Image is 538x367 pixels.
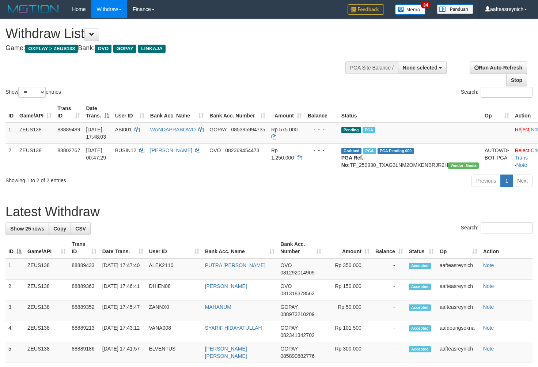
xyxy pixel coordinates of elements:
[308,147,336,154] div: - - -
[308,126,336,133] div: - - -
[483,325,494,331] a: Note
[5,258,24,280] td: 1
[231,127,265,132] span: Copy 085395994735 to clipboard
[515,147,530,153] a: Reject
[146,321,202,342] td: VANA008
[483,262,494,268] a: Note
[16,123,54,144] td: ZEUS138
[280,311,314,317] span: Copy 088973210209 to clipboard
[205,304,231,310] a: MAHANUM
[115,147,136,153] span: BUSIN12
[5,174,219,184] div: Showing 1 to 2 of 2 entries
[483,283,494,289] a: Note
[83,102,112,123] th: Date Trans.: activate to sort column descending
[86,127,106,140] span: [DATE] 17:48:03
[437,258,480,280] td: aafteasreynich
[24,280,69,300] td: ZEUS138
[280,325,298,331] span: GOPAY
[99,237,146,258] th: Date Trans.: activate to sort column ascending
[324,342,372,363] td: Rp 300,000
[5,102,16,123] th: ID
[57,127,80,132] span: 88889489
[437,4,473,14] img: panduan.png
[24,258,69,280] td: ZEUS138
[409,304,431,311] span: Accepted
[372,280,406,300] td: -
[24,321,69,342] td: ZEUS138
[57,147,80,153] span: 88802767
[146,300,202,321] td: ZANNX0
[280,346,298,352] span: GOPAY
[437,237,480,258] th: Op: activate to sort column ascending
[5,321,24,342] td: 4
[205,262,266,268] a: PUTRA [PERSON_NAME]
[481,87,533,98] input: Search:
[378,148,414,154] span: PGA Pending
[324,258,372,280] td: Rp 350,000
[338,143,482,172] td: TF_250930_TXAG3LNM2OMXDNBRJR2H
[421,2,431,8] span: 34
[205,346,247,359] a: [PERSON_NAME] [PERSON_NAME]
[482,143,512,172] td: AUTOWD-BOT-PGA
[277,237,324,258] th: Bank Acc. Number: activate to sort column ascending
[146,280,202,300] td: DHIEN08
[483,304,494,310] a: Note
[305,102,338,123] th: Balance
[515,127,530,132] a: Reject
[205,325,262,331] a: SYARIF HIDAYATULLAH
[516,162,527,168] a: Note
[437,342,480,363] td: aafteasreynich
[99,321,146,342] td: [DATE] 17:43:12
[341,148,362,154] span: Grabbed
[209,147,221,153] span: OVO
[500,175,513,187] a: 1
[16,102,54,123] th: Game/API: activate to sort column ascending
[69,280,99,300] td: 88889363
[324,237,372,258] th: Amount: activate to sort column ascending
[75,226,86,232] span: CSV
[470,61,527,74] a: Run Auto-Refresh
[363,148,376,154] span: Marked by aafsreyleap
[409,284,431,290] span: Accepted
[5,26,351,41] h1: Withdraw List
[324,280,372,300] td: Rp 150,000
[225,147,259,153] span: Copy 082369454473 to clipboard
[86,147,106,161] span: [DATE] 00:47:29
[209,127,227,132] span: GOPAY
[49,222,71,235] a: Copy
[5,280,24,300] td: 2
[146,237,202,258] th: User ID: activate to sort column ascending
[280,262,292,268] span: OVO
[95,45,111,53] span: OVO
[112,102,147,123] th: User ID: activate to sort column ascending
[461,87,533,98] label: Search:
[280,270,314,276] span: Copy 081292014909 to clipboard
[280,304,298,310] span: GOPAY
[372,258,406,280] td: -
[25,45,78,53] span: OXPLAY > ZEUS138
[5,45,351,52] h4: Game: Bank:
[16,143,54,172] td: ZEUS138
[409,325,431,332] span: Accepted
[54,102,83,123] th: Trans ID: activate to sort column ascending
[147,102,207,123] th: Bank Acc. Name: activate to sort column ascending
[10,226,44,232] span: Show 25 rows
[99,280,146,300] td: [DATE] 17:46:41
[398,61,447,74] button: None selected
[24,237,69,258] th: Game/API: activate to sort column ascending
[5,143,16,172] td: 2
[69,321,99,342] td: 88889213
[205,283,247,289] a: [PERSON_NAME]
[482,102,512,123] th: Op: activate to sort column ascending
[5,237,24,258] th: ID: activate to sort column descending
[268,102,305,123] th: Amount: activate to sort column ascending
[5,205,533,219] h1: Latest Withdraw
[280,291,314,296] span: Copy 081318378563 to clipboard
[69,342,99,363] td: 88889186
[69,258,99,280] td: 88889433
[53,226,66,232] span: Copy
[280,283,292,289] span: OVO
[341,127,361,133] span: Pending
[372,300,406,321] td: -
[324,321,372,342] td: Rp 101,500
